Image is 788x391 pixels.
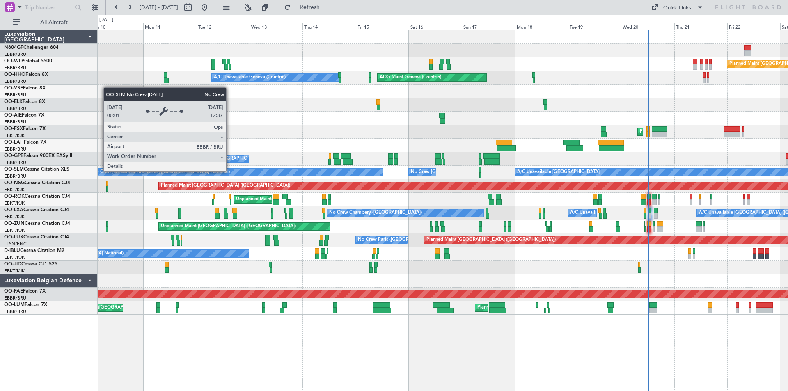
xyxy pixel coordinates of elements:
div: Planned Maint Kortrijk-[GEOGRAPHIC_DATA] [640,126,735,138]
div: Unplanned Maint [GEOGRAPHIC_DATA]-[GEOGRAPHIC_DATA] [236,193,369,206]
div: A/C Unavailable [GEOGRAPHIC_DATA] [517,166,600,178]
span: OO-LUM [4,302,25,307]
input: Trip Number [25,1,72,14]
a: OO-ELKFalcon 8X [4,99,45,104]
span: [DATE] - [DATE] [140,4,178,11]
span: OO-ZUN [4,221,25,226]
a: EBKT/KJK [4,254,25,261]
a: OO-VSFFalcon 8X [4,86,46,91]
div: Fri 22 [727,23,780,30]
span: OO-HHO [4,72,25,77]
span: OO-AIE [4,113,22,118]
button: Quick Links [647,1,708,14]
a: OO-SLMCessna Citation XLS [4,167,69,172]
a: EBBR/BRU [4,295,26,301]
button: All Aircraft [9,16,89,29]
a: OO-ZUNCessna Citation CJ4 [4,221,70,226]
span: OO-VSF [4,86,23,91]
a: EBBR/BRU [4,173,26,179]
div: Sun 10 [90,23,143,30]
span: OO-GPE [4,153,23,158]
div: No Crew [GEOGRAPHIC_DATA] ([GEOGRAPHIC_DATA] National) [92,166,230,178]
a: OO-JIDCessna CJ1 525 [4,262,57,267]
a: EBKT/KJK [4,133,25,139]
a: EBKT/KJK [4,268,25,274]
a: EBKT/KJK [4,227,25,233]
div: Thu 14 [302,23,355,30]
span: OO-LAH [4,140,24,145]
div: Wed 13 [250,23,302,30]
span: OO-FSX [4,126,23,131]
div: Fri 15 [356,23,409,30]
a: OO-WLPGlobal 5500 [4,59,52,64]
div: Sun 17 [462,23,515,30]
a: EBBR/BRU [4,105,26,112]
span: D-IBLU [4,248,20,253]
div: A/C Unavailable Geneva (Cointrin) [214,71,286,84]
div: Tue 12 [197,23,250,30]
a: EBBR/BRU [4,146,26,152]
div: Planned Maint [GEOGRAPHIC_DATA] ([GEOGRAPHIC_DATA]) [426,234,556,246]
a: EBBR/BRU [4,309,26,315]
div: No Crew [GEOGRAPHIC_DATA] ([GEOGRAPHIC_DATA] National) [411,166,548,178]
a: OO-GPEFalcon 900EX EASy II [4,153,72,158]
a: EBKT/KJK [4,187,25,193]
a: OO-FAEFalcon 7X [4,289,46,294]
span: OO-JID [4,262,21,267]
div: A/C Unavailable [GEOGRAPHIC_DATA] ([GEOGRAPHIC_DATA] National) [570,207,723,219]
a: OO-LXACessna Citation CJ4 [4,208,69,213]
a: OO-AIEFalcon 7X [4,113,44,118]
a: OO-LUMFalcon 7X [4,302,47,307]
a: EBBR/BRU [4,160,26,166]
span: N604GF [4,45,23,50]
span: OO-FAE [4,289,23,294]
a: EBBR/BRU [4,119,26,125]
span: OO-SLM [4,167,24,172]
a: EBBR/BRU [4,65,26,71]
div: Thu 21 [674,23,727,30]
div: Wed 20 [621,23,674,30]
div: No Crew [GEOGRAPHIC_DATA] ([GEOGRAPHIC_DATA] National) [145,153,283,165]
span: OO-LXA [4,208,23,213]
div: Mon 11 [143,23,196,30]
div: Unplanned Maint [GEOGRAPHIC_DATA] ([GEOGRAPHIC_DATA]) [161,220,296,233]
div: [DATE] [99,16,113,23]
a: EBKT/KJK [4,214,25,220]
span: Refresh [293,5,327,10]
a: EBKT/KJK [4,200,25,206]
div: No Crew Chambery ([GEOGRAPHIC_DATA]) [329,207,422,219]
span: All Aircraft [21,20,87,25]
div: Quick Links [663,4,691,12]
a: OO-FSXFalcon 7X [4,126,46,131]
a: LFSN/ENC [4,241,27,247]
a: OO-NSGCessna Citation CJ4 [4,181,70,185]
a: OO-LAHFalcon 7X [4,140,46,145]
span: OO-LUX [4,235,23,240]
a: EBBR/BRU [4,92,26,98]
a: EBBR/BRU [4,78,26,85]
div: Sat 16 [409,23,462,30]
div: Planned Maint [GEOGRAPHIC_DATA] ([GEOGRAPHIC_DATA]) [161,180,290,192]
span: OO-ROK [4,194,25,199]
div: No Crew Paris ([GEOGRAPHIC_DATA]) [358,234,439,246]
a: EBBR/BRU [4,51,26,57]
span: OO-NSG [4,181,25,185]
button: Refresh [280,1,330,14]
a: OO-LUXCessna Citation CJ4 [4,235,69,240]
a: D-IBLUCessna Citation M2 [4,248,64,253]
div: AOG Maint Geneva (Cointrin) [380,71,441,84]
a: OO-HHOFalcon 8X [4,72,48,77]
div: Tue 19 [568,23,621,30]
div: Mon 18 [515,23,568,30]
span: OO-ELK [4,99,23,104]
div: Planned Maint [GEOGRAPHIC_DATA] ([GEOGRAPHIC_DATA] National) [477,302,626,314]
a: OO-ROKCessna Citation CJ4 [4,194,70,199]
span: OO-WLP [4,59,24,64]
a: N604GFChallenger 604 [4,45,59,50]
